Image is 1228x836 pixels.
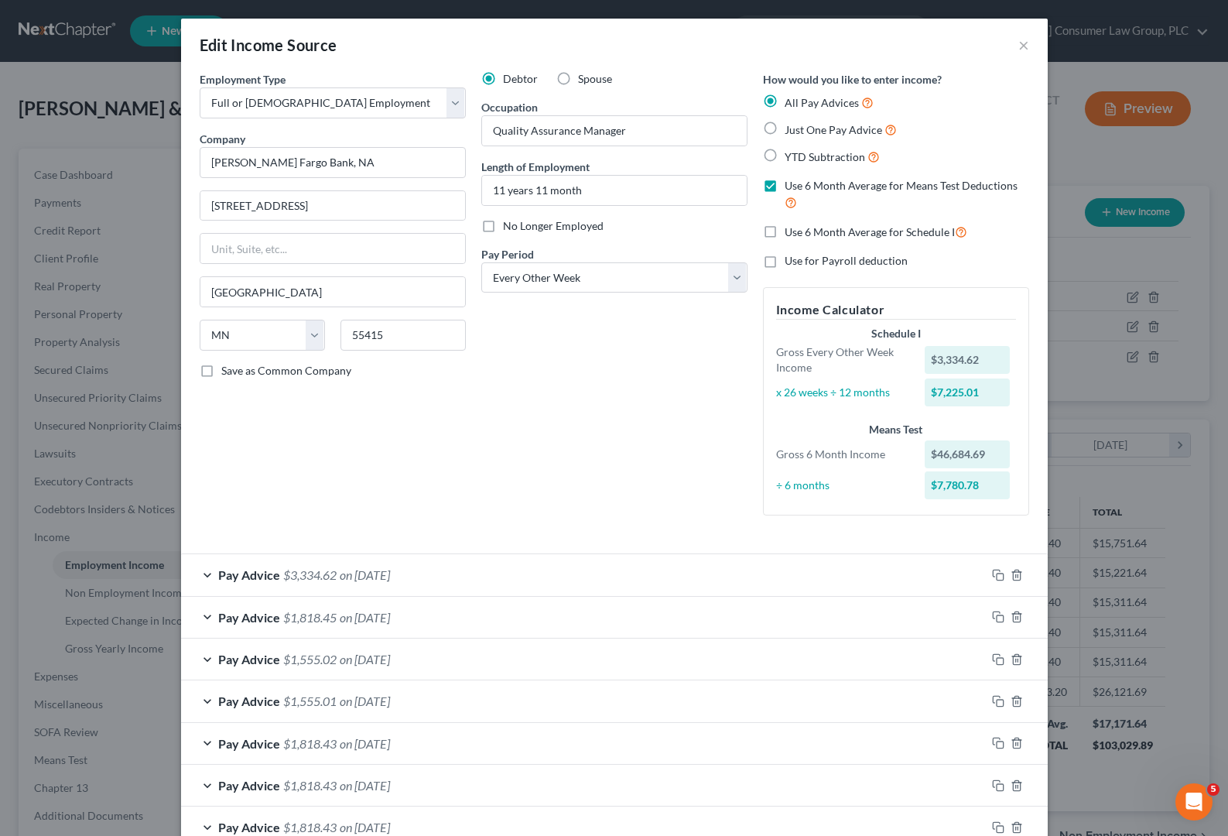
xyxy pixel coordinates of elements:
span: on [DATE] [340,694,390,708]
div: $3,334.62 [925,346,1010,374]
span: Pay Advice [218,610,280,625]
div: Gross 6 Month Income [768,447,918,462]
span: on [DATE] [340,820,390,834]
span: Use 6 Month Average for Means Test Deductions [785,179,1018,192]
h5: Income Calculator [776,300,1016,320]
span: $1,555.02 [283,652,337,666]
div: Gross Every Other Week Income [768,344,918,375]
span: All Pay Advices [785,96,859,109]
div: $7,780.78 [925,471,1010,499]
div: Schedule I [776,326,1016,341]
iframe: Intercom live chat [1175,783,1213,821]
div: x 26 weeks ÷ 12 months [768,385,918,400]
input: Enter zip... [340,320,466,351]
input: Enter city... [200,277,465,307]
span: Pay Advice [218,736,280,751]
span: Pay Advice [218,694,280,708]
span: on [DATE] [340,567,390,582]
label: How would you like to enter income? [763,71,942,87]
span: Debtor [503,72,538,85]
input: Unit, Suite, etc... [200,234,465,263]
span: Pay Advice [218,778,280,793]
span: $1,555.01 [283,694,337,708]
div: ÷ 6 months [768,478,918,493]
input: Enter address... [200,191,465,221]
span: Pay Advice [218,567,280,582]
label: Occupation [481,99,538,115]
span: Pay Period [481,248,534,261]
span: $1,818.43 [283,736,337,751]
span: Just One Pay Advice [785,123,882,136]
span: on [DATE] [340,736,390,751]
span: Company [200,132,245,146]
div: Means Test [776,422,1016,437]
span: $3,334.62 [283,567,337,582]
span: $1,818.43 [283,778,337,793]
span: 5 [1207,783,1219,796]
label: Length of Employment [481,159,590,175]
input: Search company by name... [200,147,466,178]
div: Edit Income Source [200,34,337,56]
span: $1,818.45 [283,610,337,625]
div: $7,225.01 [925,379,1010,406]
input: -- [482,116,747,146]
span: on [DATE] [340,652,390,666]
span: Employment Type [200,73,286,86]
span: No Longer Employed [503,219,604,232]
span: Pay Advice [218,820,280,834]
span: on [DATE] [340,778,390,793]
span: YTD Subtraction [785,150,865,163]
div: $46,684.69 [925,440,1010,468]
button: × [1018,36,1029,54]
span: Use 6 Month Average for Schedule I [785,225,955,238]
span: Use for Payroll deduction [785,254,908,267]
span: on [DATE] [340,610,390,625]
span: Save as Common Company [221,364,351,377]
input: ex: 2 years [482,176,747,205]
span: Spouse [578,72,612,85]
span: Pay Advice [218,652,280,666]
span: $1,818.43 [283,820,337,834]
